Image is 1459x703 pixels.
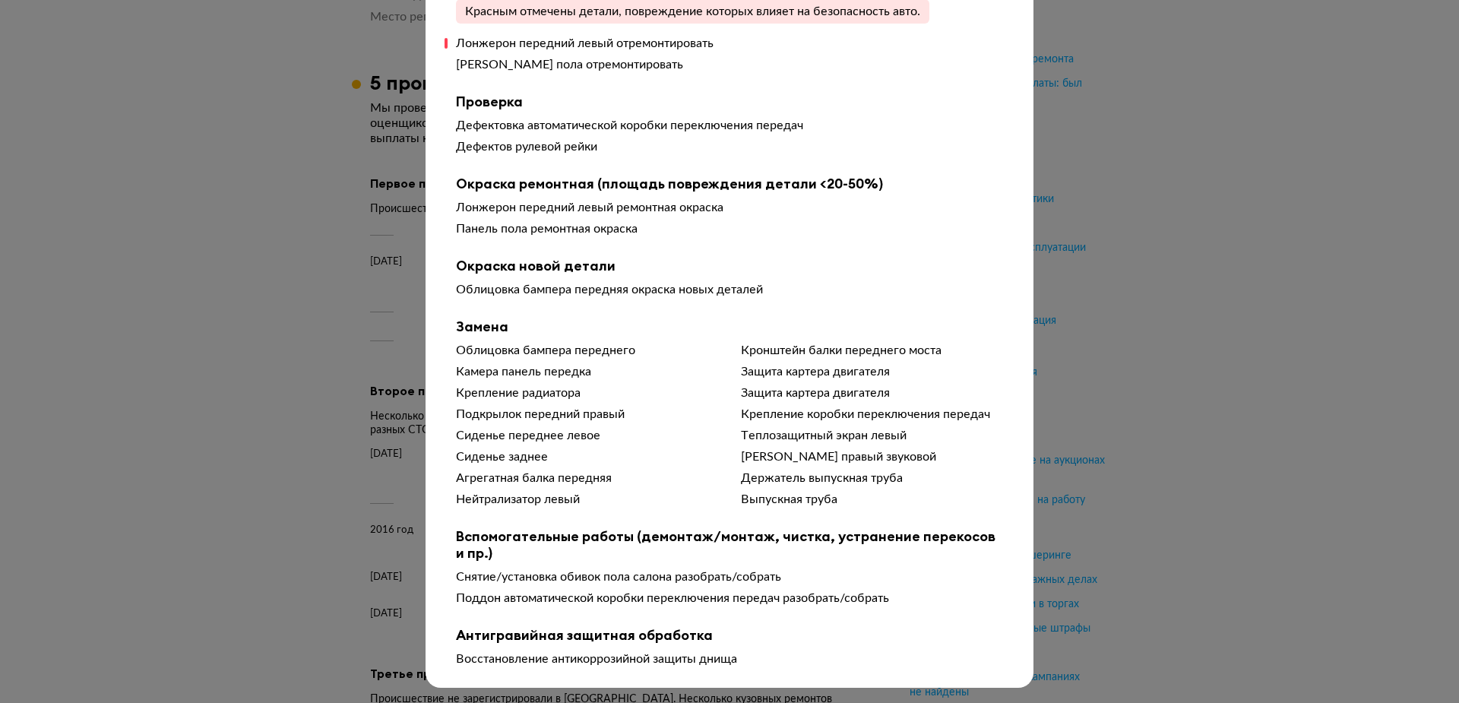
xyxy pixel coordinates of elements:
b: Окраска новой детали [456,258,1003,274]
div: Держатель выпускная труба [741,470,1003,486]
div: Кронштейн балки переднего моста [741,343,1003,358]
b: Проверка [456,93,1003,110]
div: Камера панель передка [456,364,718,379]
div: Панель пола ремонтная окраска [456,221,1003,236]
div: Лонжерон передний левый отремонтировать [456,36,1003,51]
div: Лонжерон передний левый ремонтная окраска [456,200,1003,215]
div: Защита картера двигателя [741,385,1003,401]
div: Крепление коробки переключения передач [741,407,1003,422]
div: Выпускная труба [741,492,1003,507]
div: Агрегатная балка передняя [456,470,718,486]
b: Замена [456,318,1003,335]
div: Поддон автоматической коробки переключения передач разобрать/собрать [456,591,1003,606]
div: Подкрылок передний правый [456,407,718,422]
div: Защита картера двигателя [741,364,1003,379]
div: Дефектовка автоматической коробки переключения передач [456,118,1003,133]
div: Восстановление антикоррозийной защиты днища [456,651,1003,667]
b: Окраска ремонтная (площадь повреждения детали <20-50%) [456,176,1003,192]
div: Нейтрализатор левый [456,492,718,507]
b: Вспомогательные работы (демонтаж/монтаж, чистка, устранение перекосов и пр.) [456,528,1003,562]
div: [PERSON_NAME] пола отремонтировать [456,57,1003,72]
div: [PERSON_NAME] правый звуковой [741,449,1003,464]
div: Облицовка бампера передняя окраска новых деталей [456,282,1003,297]
div: Сиденье переднее левое [456,428,718,443]
div: Крепление радиатора [456,385,718,401]
b: Антигравийная защитная обработка [456,627,1003,644]
div: Сиденье заднее [456,449,718,464]
div: Облицовка бампера переднего [456,343,718,358]
div: Снятие/установка обивок пола салона разобрать/собрать [456,569,1003,584]
div: Теплозащитный экран левый [741,428,1003,443]
div: Дефектов рулевой рейки [456,139,1003,154]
